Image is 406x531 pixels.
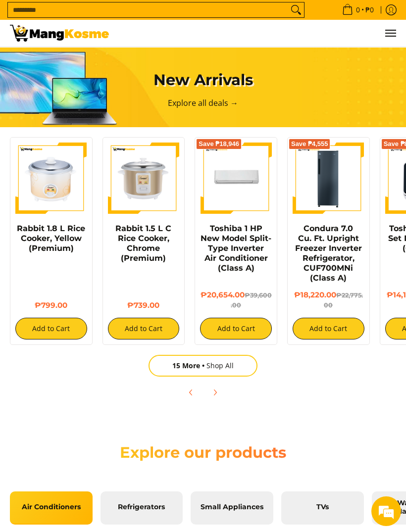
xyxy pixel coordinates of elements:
[162,5,186,29] div: Minimize live chat window
[201,224,271,273] a: Toshiba 1 HP New Model Split-Type Inverter Air Conditioner (Class A)
[200,318,272,339] button: Add to Cart
[145,305,180,318] em: Submit
[17,224,85,253] a: Rabbit 1.8 L Rice Cooker, Yellow (Premium)
[293,290,364,310] h6: ₱18,220.00
[149,355,257,377] a: 15 MoreShop All
[295,224,362,283] a: Condura 7.0 Cu. Ft. Upright Freezer Inverter Refrigerator, CUF700MNi (Class A)
[168,97,238,108] a: Explore all deals →
[191,491,273,525] a: Small Appliances
[281,491,364,525] a: TVs
[180,382,202,403] button: Previous
[293,318,364,339] button: Add to Cart
[324,291,363,309] del: ₱22,775.00
[115,224,171,263] a: Rabbit 1.5 L C Rice Cooker, Chrome (Premium)
[10,491,93,525] a: Air Conditioners
[198,503,266,512] span: Small Appliances
[101,491,183,525] a: Refrigerators
[108,301,180,310] h6: ₱739.00
[108,143,180,214] img: https://mangkosme.com/products/rabbit-1-5-l-c-rice-cooker-chrome-class-a
[355,6,361,13] span: 0
[339,4,377,15] span: •
[10,25,109,42] img: Mang Kosme: Your Home Appliances Warehouse Sale Partner!
[204,382,226,403] button: Next
[289,503,356,512] span: TVs
[15,143,87,214] img: https://mangkosme.com/products/rabbit-1-8-l-rice-cooker-yellow-class-a
[231,291,272,309] del: ₱39,600.00
[291,141,328,147] span: Save ₱4,555
[21,125,173,225] span: We are offline. Please leave us a message.
[15,301,87,310] h6: ₱799.00
[109,443,297,462] h2: Explore our products
[200,143,272,214] img: Toshiba 1 HP New Model Split-Type Inverter Air Conditioner (Class A)
[384,20,396,47] button: Menu
[119,20,396,47] nav: Main Menu
[199,141,239,147] span: Save ₱18,946
[17,503,85,512] span: Air Conditioners
[200,290,272,310] h6: ₱20,654.00
[108,503,176,512] span: Refrigerators
[5,270,189,305] textarea: Type your message and click 'Submit'
[172,361,206,370] span: 15 More
[288,2,304,17] button: Search
[51,55,166,68] div: Leave a message
[15,318,87,339] button: Add to Cart
[119,20,396,47] ul: Customer Navigation
[364,6,375,13] span: ₱0
[108,318,180,339] button: Add to Cart
[293,143,364,214] img: Condura 7.0 Cu. Ft. Upright Freezer Inverter Refrigerator, CUF700MNi (Class A)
